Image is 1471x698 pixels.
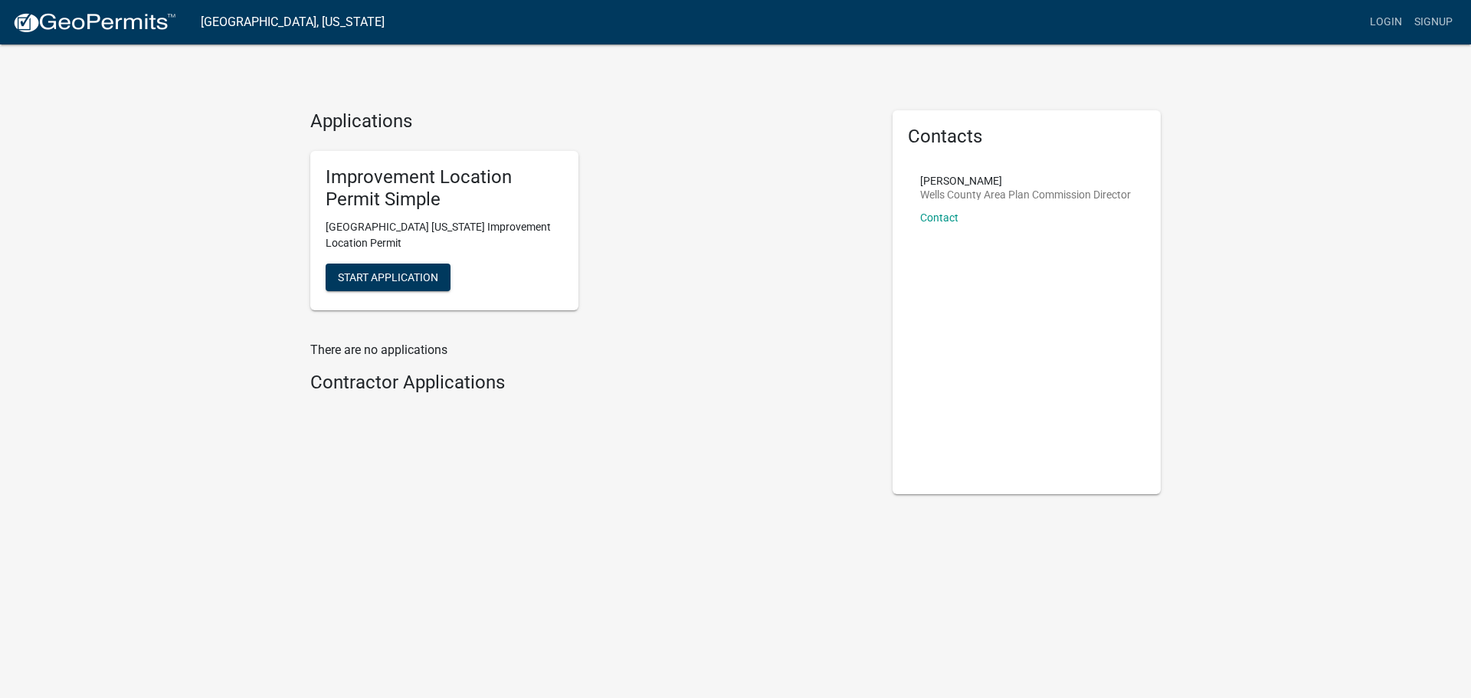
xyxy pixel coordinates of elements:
[201,9,385,35] a: [GEOGRAPHIC_DATA], [US_STATE]
[1408,8,1459,37] a: Signup
[310,110,870,323] wm-workflow-list-section: Applications
[310,341,870,359] p: There are no applications
[310,372,870,394] h4: Contractor Applications
[920,175,1131,186] p: [PERSON_NAME]
[326,166,563,211] h5: Improvement Location Permit Simple
[326,264,450,291] button: Start Application
[326,219,563,251] p: [GEOGRAPHIC_DATA] [US_STATE] Improvement Location Permit
[338,271,438,283] span: Start Application
[310,372,870,400] wm-workflow-list-section: Contractor Applications
[908,126,1145,148] h5: Contacts
[1364,8,1408,37] a: Login
[920,211,958,224] a: Contact
[310,110,870,133] h4: Applications
[920,189,1131,200] p: Wells County Area Plan Commission Director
